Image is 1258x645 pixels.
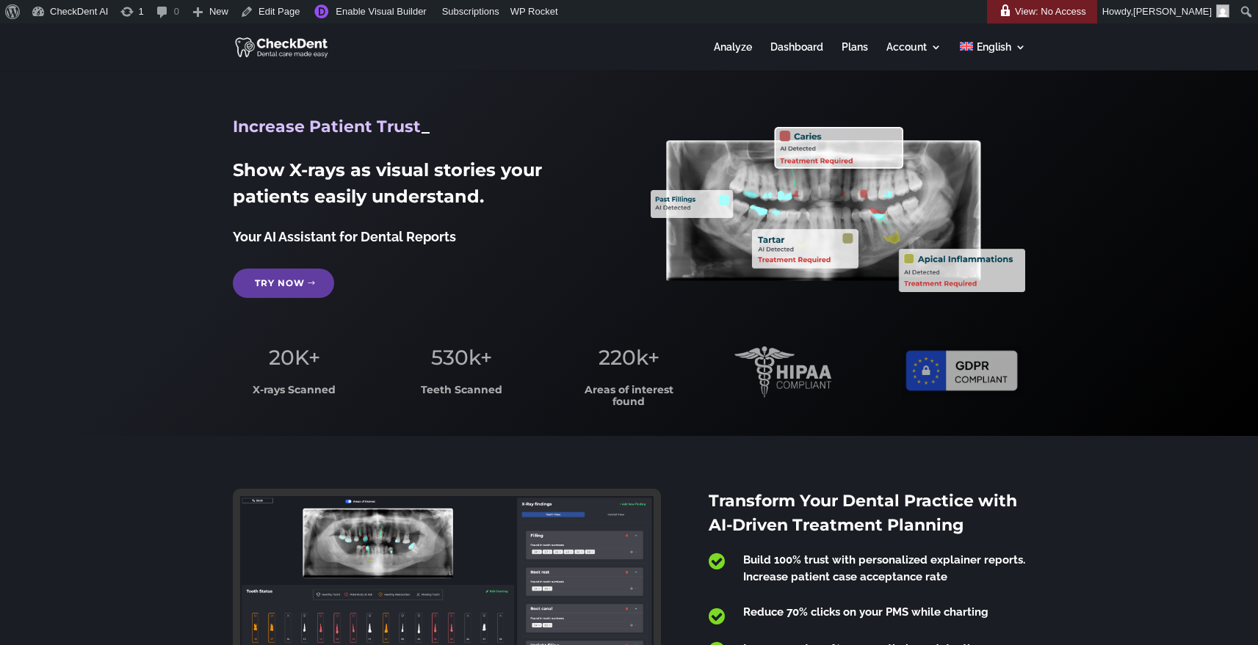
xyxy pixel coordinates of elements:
img: Arnav Saha [1216,4,1229,18]
span: 530k+ [431,345,492,370]
img: X_Ray_annotated [651,127,1025,292]
span: _ [422,117,430,136]
span:  [709,607,725,626]
span: Build 100% trust with personalized explainer reports. Increase patient case acceptance rate [743,553,1025,583]
a: Dashboard [770,42,823,70]
img: CheckDent AI [235,35,330,59]
span: 20K+ [269,345,320,370]
a: Plans [842,42,868,70]
span: 220k+ [599,345,659,370]
span: Your AI Assistant for Dental Reports [233,229,456,244]
span: Reduce 70% clicks on your PMS while charting [743,605,988,619]
h2: Show X-rays as visual stories your patients easily understand. [233,157,607,217]
span:  [709,552,725,571]
span: Increase Patient Trust [233,117,422,136]
a: Analyze [714,42,752,70]
a: English [960,42,1025,70]
a: Account [886,42,941,70]
a: Try Now [233,269,334,298]
span: Transform Your Dental Practice with AI-Driven Treatment Planning [709,491,1017,535]
h3: Areas of interest found [567,385,690,415]
span: [PERSON_NAME] [1133,6,1212,17]
span: English [977,41,1011,53]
